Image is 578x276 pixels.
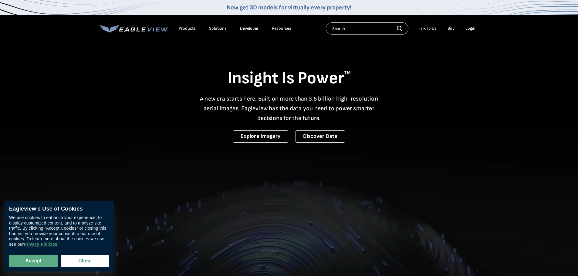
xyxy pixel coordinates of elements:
[448,26,455,31] a: Buy
[9,255,58,267] button: Accept
[179,26,196,31] div: Products
[344,70,351,76] sup: TM
[240,26,259,31] a: Developer
[326,22,408,35] input: Search
[9,206,109,212] div: Eagleview’s Use of Cookies
[465,26,475,31] div: Login
[196,94,382,123] p: A new era starts here. Built on more than 3.5 billion high-resolution aerial images, Eagleview ha...
[227,4,351,11] a: Now get 3D models for virtually every property!
[209,26,227,31] div: Solutions
[233,130,288,143] a: Explore Imagery
[24,242,57,247] a: Privacy Policies
[61,255,109,267] button: Close
[272,26,291,31] div: Resources
[296,130,345,143] a: Discover Data
[9,215,109,247] div: We use cookies to enhance your experience, to display customized content, and to analyze site tra...
[100,68,478,89] h1: Insight Is Power
[419,26,437,31] div: Talk To Us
